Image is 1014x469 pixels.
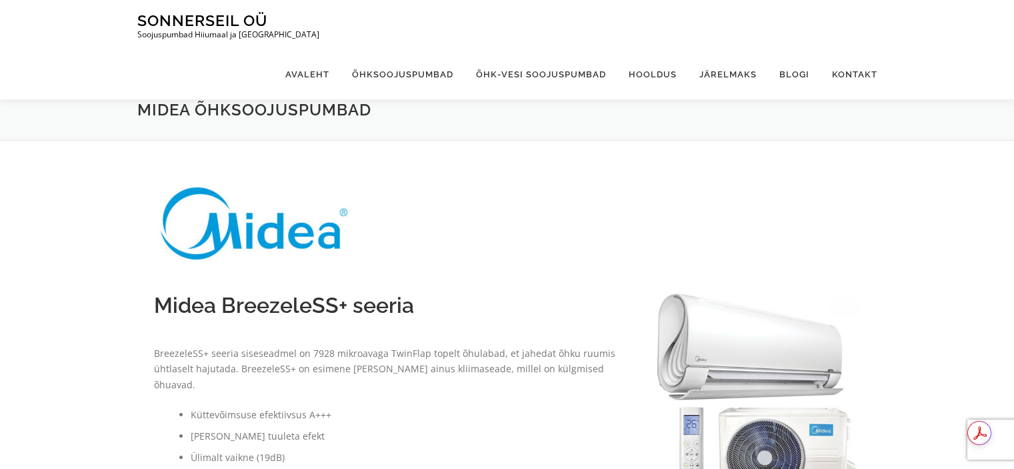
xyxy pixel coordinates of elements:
a: Järelmaks [688,49,768,99]
h1: Midea õhksoojuspumbad [137,99,877,120]
a: Hooldus [617,49,688,99]
a: Kontakt [821,49,877,99]
p: BreezeleSS+ seeria siseseadmel on 7928 mikroavaga TwinFlap topelt õhulabad, et jahedat õhku ruumi... [154,346,616,393]
a: Blogi [768,49,821,99]
span: Midea BreezeleSS+ seeria [154,293,414,318]
a: Õhksoojuspumbad [341,49,465,99]
a: Sonnerseil OÜ [137,11,267,29]
img: Midea [154,181,354,266]
p: Soojuspumbad Hiiumaal ja [GEOGRAPHIC_DATA] [137,30,319,39]
li: Küttevõimsuse efektiivsus A+++ [191,407,616,423]
li: Ülimalt vaikne (19dB) [191,450,616,466]
a: Õhk-vesi soojuspumbad [465,49,617,99]
li: [PERSON_NAME] tuuleta efekt [191,428,616,444]
a: Avaleht [274,49,341,99]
